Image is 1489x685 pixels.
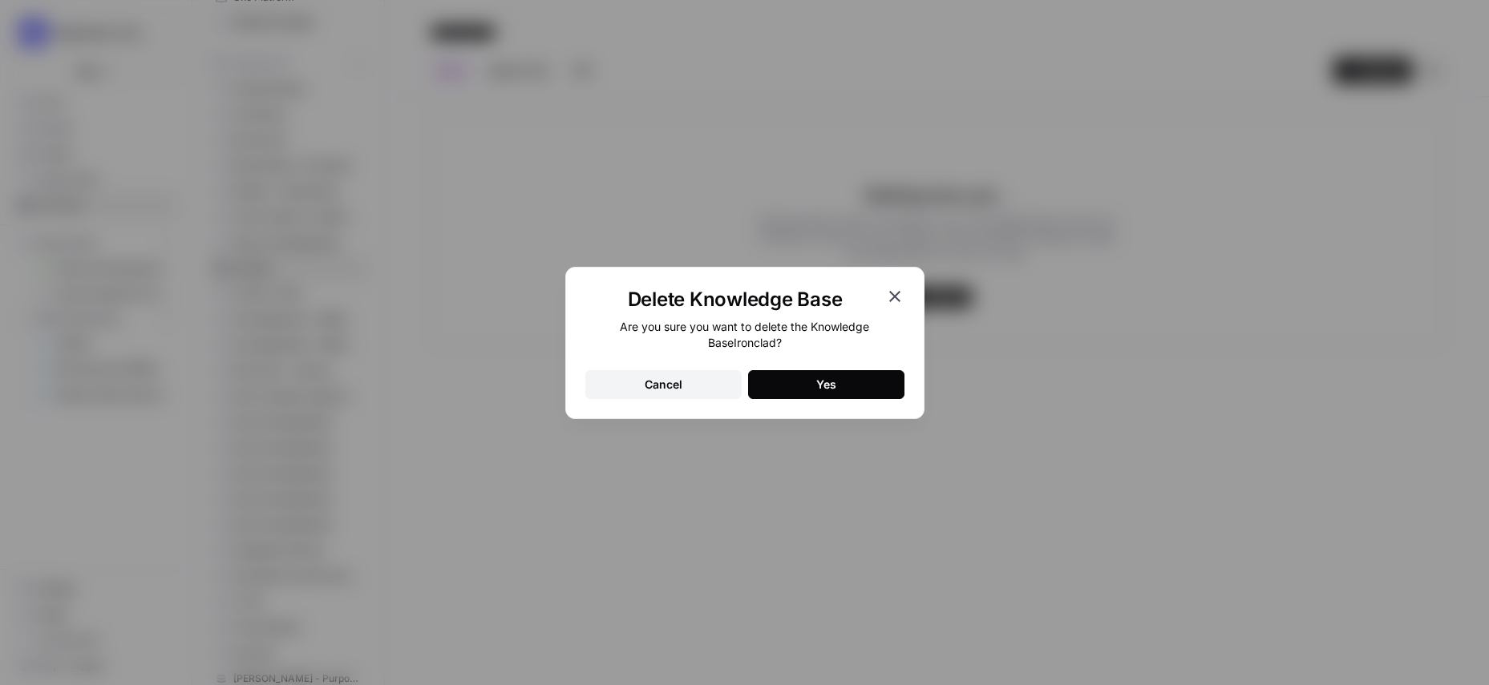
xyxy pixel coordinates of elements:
button: Cancel [585,370,742,399]
h1: Delete Knowledge Base [585,287,885,312]
div: Cancel [645,377,682,393]
div: Are you sure you want to delete the Knowledge Base Ironclad ? [585,319,904,351]
div: Yes [816,377,836,393]
button: Yes [748,370,904,399]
